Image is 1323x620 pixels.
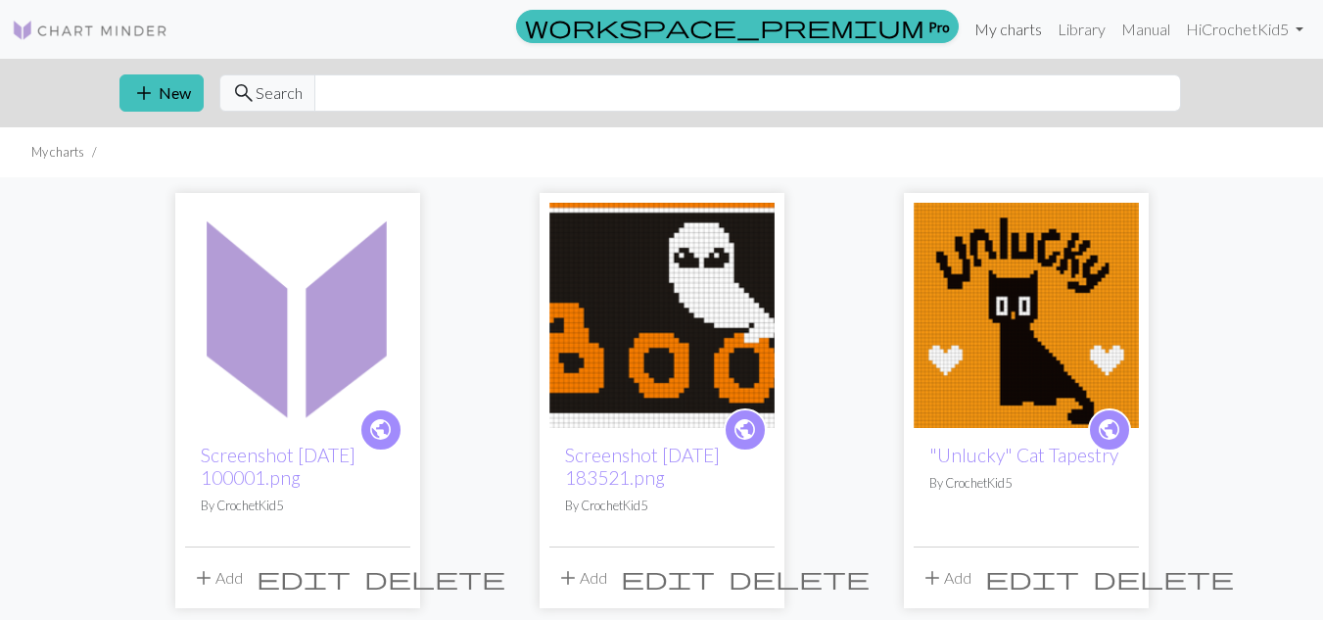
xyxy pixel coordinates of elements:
[516,10,959,43] a: Pro
[119,74,204,112] button: New
[929,474,1123,493] p: By CrochetKid5
[565,444,720,489] a: Screenshot [DATE] 183521.png
[257,566,351,590] i: Edit
[1178,10,1311,49] a: HiCrochetKid5
[621,564,715,592] span: edit
[525,13,924,40] span: workspace_premium
[185,203,410,428] img: Skeleton Holding Knife
[549,203,775,428] img: Screenshot 2025-09-16 183521.png
[914,559,978,596] button: Add
[1093,564,1234,592] span: delete
[921,564,944,592] span: add
[1088,408,1131,452] a: public
[722,559,876,596] button: Delete
[967,10,1050,49] a: My charts
[357,559,512,596] button: Delete
[1097,414,1121,445] span: public
[1113,10,1178,49] a: Manual
[549,304,775,322] a: Screenshot 2025-09-16 183521.png
[257,564,351,592] span: edit
[201,444,355,489] a: Screenshot [DATE] 100001.png
[556,564,580,592] span: add
[185,559,250,596] button: Add
[732,410,757,450] i: public
[729,564,870,592] span: delete
[978,559,1086,596] button: Edit
[565,497,759,515] p: By CrochetKid5
[914,304,1139,322] a: "Unlucky" Cat Tapestry
[132,79,156,107] span: add
[929,444,1118,466] a: "Unlucky" Cat Tapestry
[192,564,215,592] span: add
[364,564,505,592] span: delete
[914,203,1139,428] img: "Unlucky" Cat Tapestry
[985,566,1079,590] i: Edit
[732,414,757,445] span: public
[1050,10,1113,49] a: Library
[621,566,715,590] i: Edit
[368,410,393,450] i: public
[1086,559,1241,596] button: Delete
[31,143,84,162] li: My charts
[185,304,410,322] a: Skeleton Holding Knife
[12,19,168,42] img: Logo
[232,79,256,107] span: search
[1097,410,1121,450] i: public
[201,497,395,515] p: By CrochetKid5
[359,408,402,452] a: public
[256,81,303,105] span: Search
[985,564,1079,592] span: edit
[614,559,722,596] button: Edit
[250,559,357,596] button: Edit
[724,408,767,452] a: public
[368,414,393,445] span: public
[549,559,614,596] button: Add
